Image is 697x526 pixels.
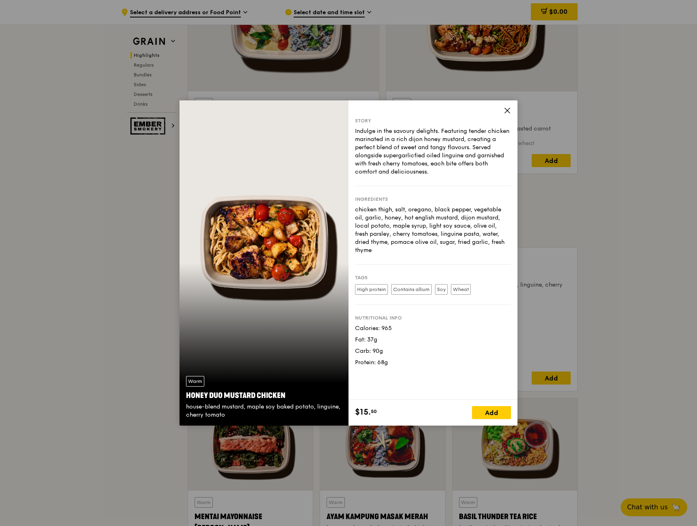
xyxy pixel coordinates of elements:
label: Contains allium [391,284,432,295]
div: Protein: 68g [355,359,511,367]
span: 50 [371,408,377,415]
div: Warm [186,376,204,387]
label: Soy [435,284,448,295]
div: Story [355,117,511,124]
div: Calories: 965 [355,324,511,333]
label: Wheat [451,284,471,295]
label: High protein [355,284,388,295]
div: Fat: 37g [355,336,511,344]
div: chicken thigh, salt, oregano, black pepper, vegetable oil, garlic, honey, hot english mustard, di... [355,206,511,254]
div: Carb: 90g [355,347,511,355]
div: Indulge in the savoury delights. Featuring tender chicken marinated in a rich dijon honey mustard... [355,127,511,176]
div: Add [472,406,511,419]
div: house-blend mustard, maple soy baked potato, linguine, cherry tomato [186,403,342,419]
span: $15. [355,406,371,418]
div: Nutritional info [355,315,511,321]
div: Honey Duo Mustard Chicken [186,390,342,401]
div: Ingredients [355,196,511,202]
div: Tags [355,274,511,281]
